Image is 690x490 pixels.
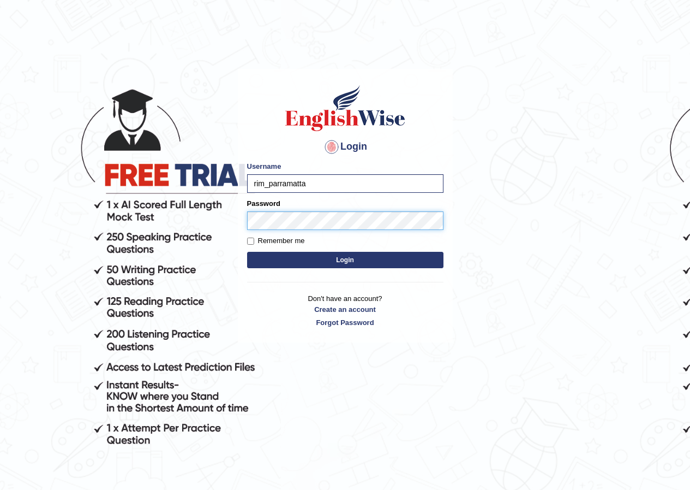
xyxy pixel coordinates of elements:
[247,198,280,209] label: Password
[247,161,281,172] label: Username
[247,293,443,327] p: Don't have an account?
[247,138,443,156] h4: Login
[247,304,443,315] a: Create an account
[247,317,443,328] a: Forgot Password
[247,238,254,245] input: Remember me
[247,252,443,268] button: Login
[247,235,305,246] label: Remember me
[283,84,407,133] img: Logo of English Wise sign in for intelligent practice with AI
